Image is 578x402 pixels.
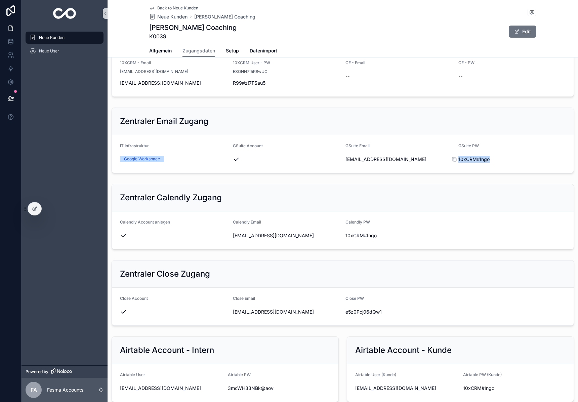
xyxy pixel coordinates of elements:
[233,219,261,225] span: Calendly Email
[345,219,370,225] span: Calendly PW
[345,73,349,80] span: --
[22,27,108,66] div: scrollable content
[182,47,215,54] span: Zugangsdaten
[149,23,237,32] h1: [PERSON_NAME] Coaching
[233,143,263,148] span: GSuite Account
[26,45,104,57] a: Neue User
[120,116,208,127] h2: Zentraler Email Zugang
[120,296,148,301] span: Close Account
[120,80,228,86] span: [EMAIL_ADDRESS][DOMAIN_NAME]
[355,345,452,356] h2: Airtable Account - Kunde
[120,385,222,392] span: [EMAIL_ADDRESS][DOMAIN_NAME]
[194,13,255,20] a: [PERSON_NAME] Coaching
[226,47,239,54] span: Setup
[120,69,188,74] span: [EMAIL_ADDRESS][DOMAIN_NAME]
[120,372,145,377] span: Airtable User
[250,45,277,58] a: Datenimport
[345,296,364,301] span: Close PW
[228,385,330,392] span: 3mcWH33NBk@aov
[22,365,108,378] a: Powered by
[233,60,270,65] span: 10XCRM User - PW
[149,13,188,20] a: Neue Kunden
[228,372,251,377] span: Airtable PW
[149,47,172,54] span: Allgemein
[26,369,48,374] span: Powered by
[345,143,370,148] span: GSuite Email
[355,372,396,377] span: Airtable User (Kunde)
[458,143,479,148] span: GSuite PW
[157,5,198,11] span: Back to Neue Kunden
[233,80,340,86] span: R99#z!7FSau5
[355,385,458,392] span: [EMAIL_ADDRESS][DOMAIN_NAME]
[345,232,453,239] span: 10xCRM#Ingo
[458,60,474,65] span: CE - PW
[182,45,215,57] a: Zugangsdaten
[149,5,198,11] a: Back to Neue Kunden
[345,60,365,65] span: CE - Email
[509,26,536,38] button: Edit
[31,386,37,394] span: FA
[124,156,160,162] div: Google Workspace
[149,45,172,58] a: Allgemein
[233,232,340,239] span: [EMAIL_ADDRESS][DOMAIN_NAME]
[233,69,267,74] span: ESQNH7f5R8wUC
[120,60,151,65] span: 10XCRM - Email
[120,269,210,279] h2: Zentraler Close Zugang
[345,309,453,315] span: e5z0Pcj06dQw1
[47,387,83,393] p: Fesma Accounts
[458,156,566,163] span: 10xCRM#Ingo
[233,309,340,315] span: [EMAIL_ADDRESS][DOMAIN_NAME]
[345,156,453,163] span: [EMAIL_ADDRESS][DOMAIN_NAME]
[250,47,277,54] span: Datenimport
[120,143,149,148] span: IT Infrastruktur
[149,32,237,40] span: K0039
[120,219,170,225] span: Calendly Account anlegen
[463,372,502,377] span: Airtable PW (Kunde)
[53,8,76,19] img: App logo
[120,192,222,203] h2: Zentraler Calendly Zugang
[26,32,104,44] a: Neue Kunden
[463,385,566,392] span: 10xCRM#Ingo
[233,296,255,301] span: Close Email
[39,35,65,40] span: Neue Kunden
[157,13,188,20] span: Neue Kunden
[458,73,462,80] span: --
[39,48,59,54] span: Neue User
[226,45,239,58] a: Setup
[120,345,214,356] h2: Airtable Account - Intern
